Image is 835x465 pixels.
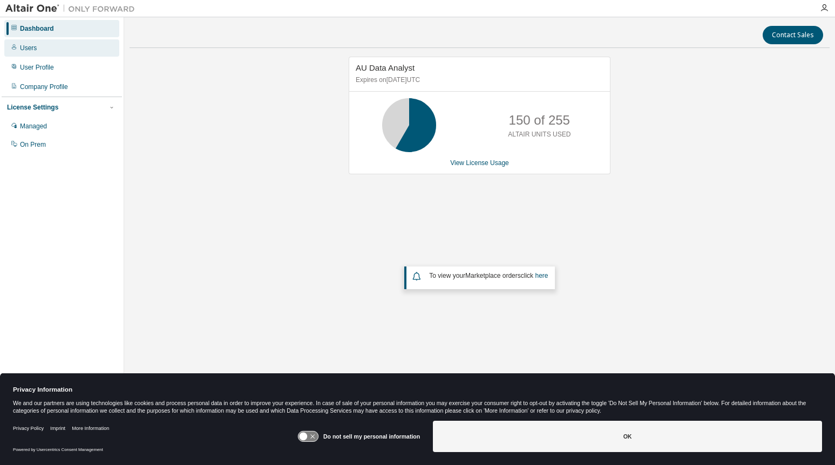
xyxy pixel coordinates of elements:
[465,272,521,279] em: Marketplace orders
[450,159,509,167] a: View License Usage
[5,3,140,14] img: Altair One
[508,130,571,139] p: ALTAIR UNITS USED
[20,83,68,91] div: Company Profile
[20,24,54,33] div: Dashboard
[20,63,54,72] div: User Profile
[20,44,37,52] div: Users
[20,140,46,149] div: On Prem
[356,63,415,72] span: AU Data Analyst
[509,111,570,129] p: 150 of 255
[429,272,548,279] span: To view your click
[763,26,823,44] button: Contact Sales
[356,76,601,85] p: Expires on [DATE] UTC
[535,272,548,279] a: here
[7,103,58,112] div: License Settings
[20,122,47,131] div: Managed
